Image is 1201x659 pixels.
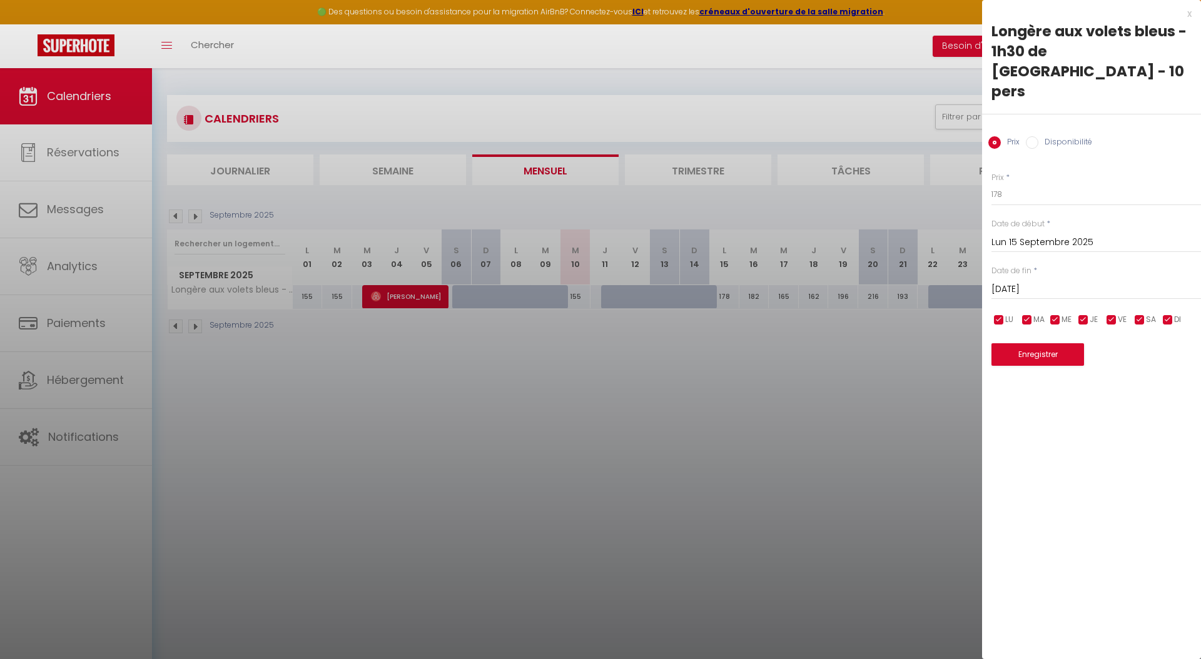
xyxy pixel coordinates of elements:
span: ME [1062,314,1072,326]
label: Prix [991,172,1004,184]
span: MA [1033,314,1045,326]
label: Prix [1001,136,1020,150]
span: VE [1118,314,1127,326]
span: JE [1090,314,1098,326]
label: Date de début [991,218,1045,230]
span: SA [1146,314,1156,326]
button: Enregistrer [991,343,1084,366]
div: Longère aux volets bleus - 1h30 de [GEOGRAPHIC_DATA] - 10 pers [991,21,1192,101]
button: Ouvrir le widget de chat LiveChat [10,5,48,43]
label: Disponibilité [1038,136,1092,150]
span: LU [1005,314,1013,326]
span: DI [1174,314,1181,326]
label: Date de fin [991,265,1031,277]
div: x [982,6,1192,21]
